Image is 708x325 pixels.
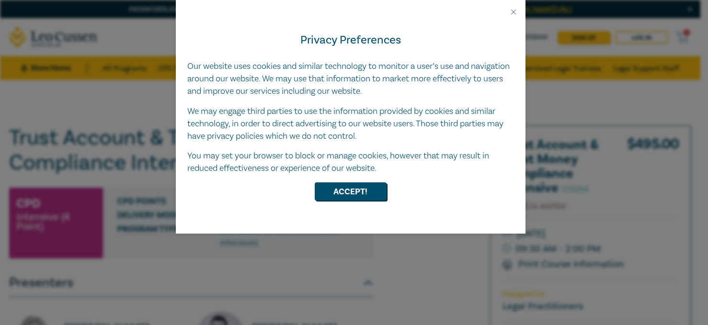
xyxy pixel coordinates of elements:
p: We may engage third parties to use the information provided by cookies and similar technology, in... [187,105,514,143]
button: Close [509,8,518,16]
h4: Privacy Preferences [187,32,514,49]
p: You may set your browser to block or manage cookies, however that may result in reduced effective... [187,150,514,175]
p: Our website uses cookies and similar technology to monitor a user’s use and navigation around our... [187,60,514,98]
button: Accept! [315,182,387,201]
